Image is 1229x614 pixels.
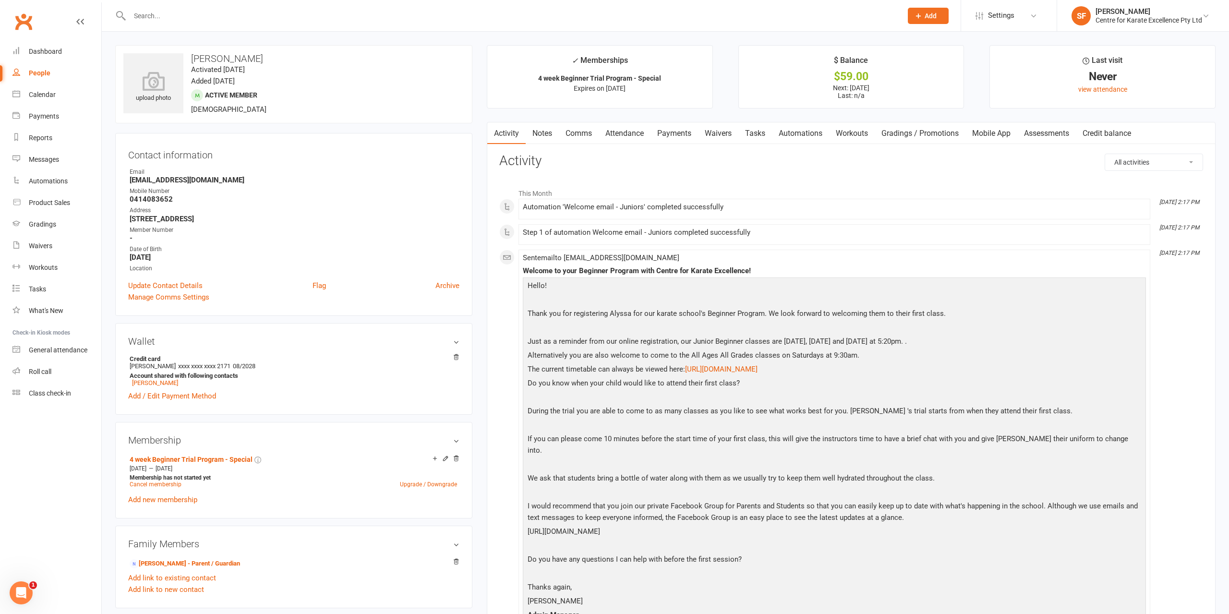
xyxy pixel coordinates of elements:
p: If you can please come 10 minutes before the start time of your first class, this will give the i... [525,433,1144,458]
a: Dashboard [12,41,101,62]
a: Cancel membership [130,481,181,488]
p: Alternatively you are also welcome to come to the All Ages All Grades classes on Saturdays at 9:3... [525,349,1144,363]
div: $59.00 [747,72,955,82]
div: Product Sales [29,199,70,206]
a: Add new membership [128,495,197,504]
div: Address [130,206,459,215]
p: [URL][DOMAIN_NAME] [525,526,1144,540]
a: Flag [313,280,326,291]
div: — [127,465,459,472]
a: Class kiosk mode [12,383,101,404]
strong: [STREET_ADDRESS] [130,215,459,223]
span: 08/2028 [233,362,255,370]
a: Calendar [12,84,101,106]
p: [PERSON_NAME] [525,595,1144,609]
strong: Credit card [130,355,455,362]
span: [DATE] [130,465,146,472]
div: Reports [29,134,52,142]
p: I would recommend that you join our private Facebook Group for Parents and Students so that you c... [525,500,1144,526]
a: Attendance [599,122,651,144]
i: [DATE] 2:17 PM [1159,224,1199,231]
a: Roll call [12,361,101,383]
a: Workouts [829,122,875,144]
a: Waivers [12,235,101,257]
strong: 0414083652 [130,195,459,204]
div: People [29,69,50,77]
a: Payments [12,106,101,127]
a: Tasks [738,122,772,144]
div: Tasks [29,285,46,293]
a: Workouts [12,257,101,278]
p: Do you have any questions I can help with before the first session? [525,554,1144,567]
p: Do you know when your child would like to attend their first class? [525,377,1144,391]
a: Payments [651,122,698,144]
a: Archive [435,280,459,291]
i: [DATE] 2:17 PM [1159,199,1199,205]
h3: [PERSON_NAME] [123,53,464,64]
strong: [DATE] [130,253,459,262]
button: Add [908,8,949,24]
a: Notes [526,122,559,144]
span: Settings [988,5,1014,26]
div: Gradings [29,220,56,228]
div: Roll call [29,368,51,375]
span: 1 [29,581,37,589]
a: Reports [12,127,101,149]
a: Add / Edit Payment Method [128,390,216,402]
a: Upgrade / Downgrade [400,481,457,488]
strong: [EMAIL_ADDRESS][DOMAIN_NAME] [130,176,459,184]
a: view attendance [1078,85,1127,93]
div: Calendar [29,91,56,98]
a: Automations [12,170,101,192]
h3: Family Members [128,539,459,549]
div: Member Number [130,226,459,235]
div: Dashboard [29,48,62,55]
div: Welcome to your Beginner Program with Centre for Karate Excellence! [523,267,1146,275]
p: Just as a reminder from our online registration, our Junior Beginner classes are [DATE], [DATE] a... [525,336,1144,349]
a: Activity [487,122,526,144]
strong: Membership has not started yet [130,474,211,481]
a: Add link to existing contact [128,572,216,584]
h3: Activity [499,154,1203,169]
div: Messages [29,156,59,163]
a: [PERSON_NAME] [132,379,178,386]
span: [DEMOGRAPHIC_DATA] [191,105,266,114]
a: Update Contact Details [128,280,203,291]
h3: Contact information [128,146,459,160]
span: Add [925,12,937,20]
span: Active member [205,91,257,99]
div: Mobile Number [130,187,459,196]
p: Thank you for registering Alyssa for our karate school's Beginner Program. We look forward to wel... [525,308,1144,322]
a: 4 week Beginner Trial Program - Special [130,456,253,463]
div: What's New [29,307,63,314]
a: Product Sales [12,192,101,214]
a: Gradings [12,214,101,235]
div: Centre for Karate Excellence Pty Ltd [1096,16,1202,24]
a: What's New [12,300,101,322]
a: Gradings / Promotions [875,122,965,144]
div: Class check-in [29,389,71,397]
div: Memberships [572,54,628,72]
div: Automations [29,177,68,185]
strong: Account shared with following contacts [130,372,455,379]
div: Location [130,264,459,273]
div: General attendance [29,346,87,354]
a: General attendance kiosk mode [12,339,101,361]
strong: 4 week Beginner Trial Program - Special [538,74,661,82]
a: Add link to new contact [128,584,204,595]
p: During the trial you are able to come to as many classes as you like to see what works best for y... [525,405,1144,419]
a: Automations [772,122,829,144]
input: Search... [127,9,895,23]
h3: Membership [128,435,459,445]
span: Expires on [DATE] [574,84,626,92]
a: Assessments [1017,122,1076,144]
div: Email [130,168,459,177]
div: Waivers [29,242,52,250]
span: [DATE] [156,465,172,472]
a: Waivers [698,122,738,144]
p: Thanks again, [525,581,1144,595]
div: [PERSON_NAME] [1096,7,1202,16]
div: upload photo [123,72,183,103]
a: People [12,62,101,84]
time: Activated [DATE] [191,65,245,74]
